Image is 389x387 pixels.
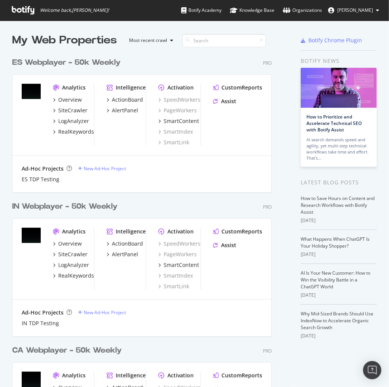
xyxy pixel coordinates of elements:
[58,251,88,258] div: SiteCrawler
[58,272,94,280] div: RealKeywords
[12,345,125,356] a: CA Webplayer - 50k Weekly
[167,84,194,91] div: Activation
[12,345,122,356] div: CA Webplayer - 50k Weekly
[221,98,236,105] div: Assist
[158,107,197,114] a: PageWorkers
[12,33,117,48] div: My Web Properties
[53,117,89,125] a: LogAnalyzer
[22,84,41,99] img: music.amazon.es
[58,96,82,104] div: Overview
[12,57,124,68] a: ES Webplayer - 50k Weekly
[112,96,143,104] div: ActionBoard
[158,128,193,136] a: SmartIndex
[301,68,377,108] img: How to Prioritize and Accelerate Technical SEO with Botify Assist
[116,84,146,91] div: Intelligence
[58,240,82,248] div: Overview
[222,372,262,379] div: CustomReports
[158,240,201,248] a: SpeedWorkers
[58,128,94,136] div: RealKeywords
[181,6,222,14] div: Botify Academy
[123,34,176,46] button: Most recent crawl
[308,37,362,44] div: Botify Chrome Plugin
[301,333,377,339] div: [DATE]
[221,241,236,249] div: Assist
[53,251,88,258] a: SiteCrawler
[158,96,201,104] a: SpeedWorkers
[158,283,189,290] a: SmartLink
[62,228,86,235] div: Analytics
[213,84,262,91] a: CustomReports
[22,176,59,183] a: ES TDP Testing
[107,96,143,104] a: ActionBoard
[53,96,82,104] a: Overview
[301,37,362,44] a: Botify Chrome Plugin
[301,195,375,215] a: How to Save Hours on Content and Research Workflows with Botify Assist
[158,139,189,146] a: SmartLink
[167,372,194,379] div: Activation
[158,117,199,125] a: SmartContent
[222,84,262,91] div: CustomReports
[107,251,138,258] a: AlertPanel
[363,361,381,379] div: Open Intercom Messenger
[116,228,146,235] div: Intelligence
[22,165,64,173] div: Ad-Hoc Projects
[222,228,262,235] div: CustomReports
[22,309,64,317] div: Ad-Hoc Projects
[301,57,377,65] div: Botify news
[62,372,86,379] div: Analytics
[301,310,373,331] a: Why Mid-Sized Brands Should Use IndexNow to Accelerate Organic Search Growth
[213,228,262,235] a: CustomReports
[283,6,322,14] div: Organizations
[22,372,41,387] img: music.amazon.ca
[182,34,266,47] input: Search
[213,241,236,249] a: Assist
[306,114,362,133] a: How to Prioritize and Accelerate Technical SEO with Botify Assist
[263,204,272,210] div: Pro
[78,309,126,316] a: New Ad-Hoc Project
[213,372,262,379] a: CustomReports
[22,320,59,327] a: IN TDP Testing
[53,128,94,136] a: RealKeywords
[158,261,199,269] a: SmartContent
[301,270,370,290] a: AI Is Your New Customer: How to Win the Visibility Battle in a ChatGPT World
[12,201,121,212] a: IN Webplayer - 50k Weekly
[158,272,193,280] a: SmartIndex
[53,107,88,114] a: SiteCrawler
[337,7,373,13] span: Tyler Trent
[301,178,377,187] div: Latest Blog Posts
[158,251,197,258] a: PageWorkers
[53,240,82,248] a: Overview
[58,117,89,125] div: LogAnalyzer
[164,117,199,125] div: SmartContent
[107,240,143,248] a: ActionBoard
[40,7,109,13] span: Welcome back, [PERSON_NAME] !
[301,292,377,299] div: [DATE]
[12,57,121,68] div: ES Webplayer - 50k Weekly
[112,240,143,248] div: ActionBoard
[58,261,89,269] div: LogAnalyzer
[213,98,236,105] a: Assist
[84,165,126,172] div: New Ad-Hoc Project
[301,251,377,258] div: [DATE]
[22,228,41,243] img: music.amazon.in
[116,372,146,379] div: Intelligence
[62,84,86,91] div: Analytics
[301,236,370,249] a: What Happens When ChatGPT Is Your Holiday Shopper?
[167,228,194,235] div: Activation
[112,251,138,258] div: AlertPanel
[78,165,126,172] a: New Ad-Hoc Project
[164,261,199,269] div: SmartContent
[112,107,138,114] div: AlertPanel
[84,309,126,316] div: New Ad-Hoc Project
[306,137,371,161] div: AI search demands speed and agility, yet multi-step technical workflows take time and effort. Tha...
[107,107,138,114] a: AlertPanel
[12,201,118,212] div: IN Webplayer - 50k Weekly
[263,348,272,354] div: Pro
